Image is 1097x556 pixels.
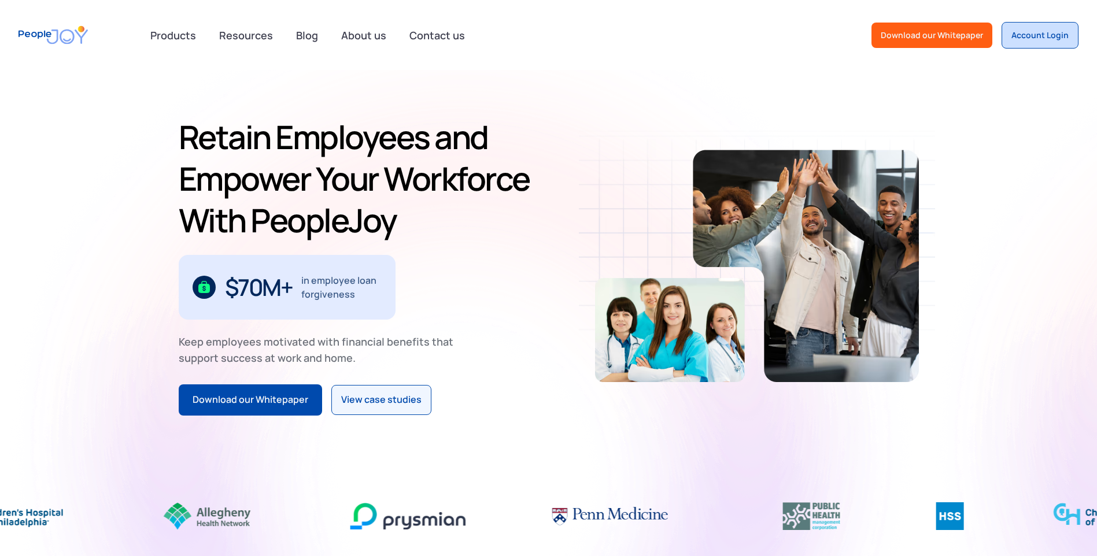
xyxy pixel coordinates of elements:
[334,23,393,48] a: About us
[179,255,396,320] div: 1 / 3
[143,24,203,47] div: Products
[881,29,983,41] div: Download our Whitepaper
[331,385,431,415] a: View case studies
[19,18,88,51] a: home
[595,278,745,382] img: Retain-Employees-PeopleJoy
[693,150,919,382] img: Retain-Employees-PeopleJoy
[225,278,293,296] div: $70M+
[179,116,544,241] h1: Retain Employees and Empower Your Workforce With PeopleJoy
[1002,22,1078,49] a: Account Login
[301,273,382,301] div: in employee loan forgiveness
[402,23,472,48] a: Contact us
[289,23,325,48] a: Blog
[193,392,308,407] div: Download our Whitepaper
[212,23,280,48] a: Resources
[871,23,992,48] a: Download our Whitepaper
[179,333,463,366] div: Keep employees motivated with financial benefits that support success at work and home.
[341,392,422,407] div: View case studies
[179,384,322,416] a: Download our Whitepaper
[1011,29,1069,41] div: Account Login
